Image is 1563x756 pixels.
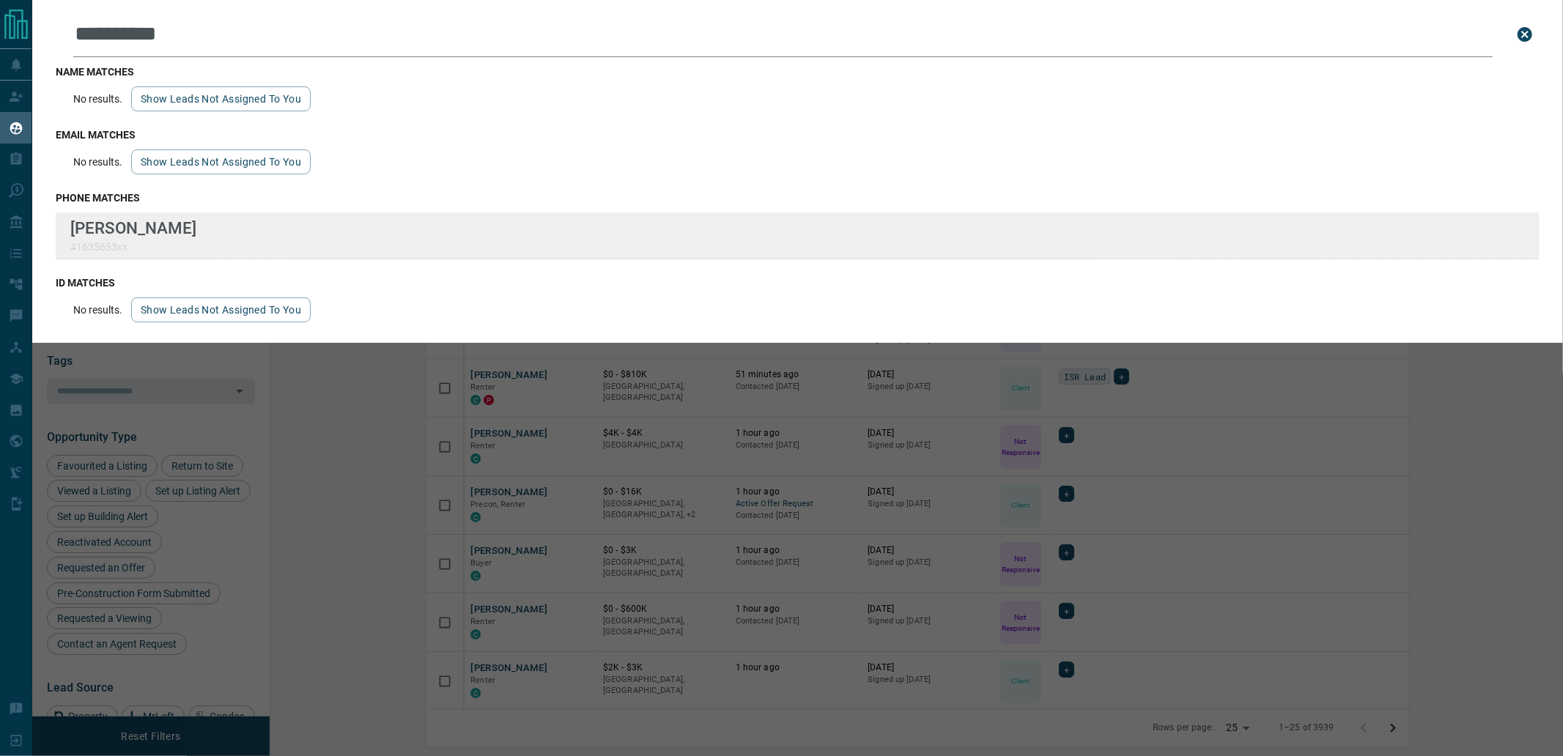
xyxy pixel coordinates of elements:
[70,241,196,253] p: 41635653xx
[70,218,196,237] p: [PERSON_NAME]
[73,93,122,105] p: No results.
[1510,20,1540,49] button: close search bar
[73,156,122,168] p: No results.
[56,129,1540,141] h3: email matches
[73,304,122,316] p: No results.
[131,149,311,174] button: show leads not assigned to you
[56,66,1540,78] h3: name matches
[56,192,1540,204] h3: phone matches
[131,297,311,322] button: show leads not assigned to you
[56,277,1540,289] h3: id matches
[131,86,311,111] button: show leads not assigned to you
